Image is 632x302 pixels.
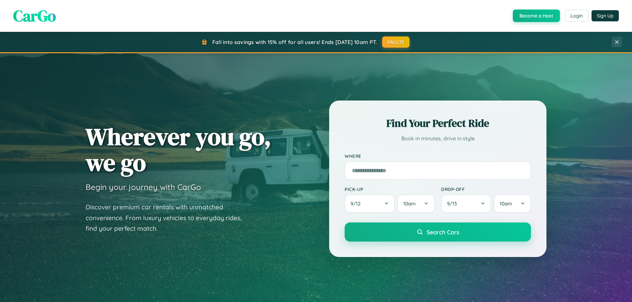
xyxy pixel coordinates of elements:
[397,195,434,213] button: 10am
[345,222,531,242] button: Search Cars
[441,186,531,192] label: Drop-off
[345,153,531,159] label: Where
[565,10,588,22] button: Login
[513,10,560,22] button: Become a Host
[447,200,460,207] span: 9 / 13
[86,202,250,234] p: Discover premium car rentals with unmatched convenience. From luxury vehicles to everyday rides, ...
[86,124,271,175] h1: Wherever you go, we go
[13,5,56,27] span: CarGo
[592,10,619,21] button: Sign Up
[427,228,459,236] span: Search Cars
[351,200,364,207] span: 9 / 12
[86,182,201,192] h3: Begin your journey with CarGo
[500,200,512,207] span: 10am
[345,195,395,213] button: 9/12
[212,39,377,45] span: Fall into savings with 15% off for all users! Ends [DATE] 10am PT.
[494,195,531,213] button: 10am
[403,200,416,207] span: 10am
[345,134,531,143] p: Book in minutes, drive in style
[441,195,491,213] button: 9/13
[345,116,531,130] h2: Find Your Perfect Ride
[345,186,434,192] label: Pick-up
[382,36,410,48] button: FALL15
